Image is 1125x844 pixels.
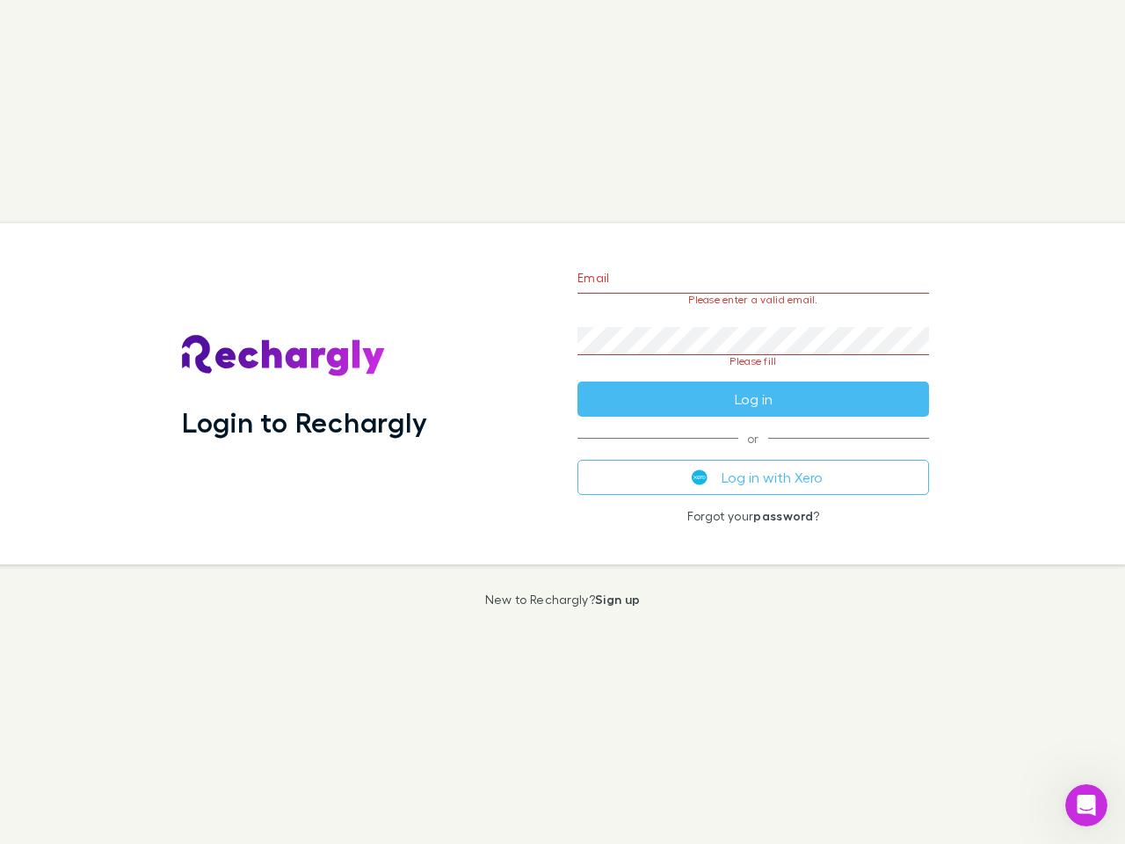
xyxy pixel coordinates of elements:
[485,593,641,607] p: New to Rechargly?
[577,460,929,495] button: Log in with Xero
[182,405,427,439] h1: Login to Rechargly
[182,335,386,377] img: Rechargly's Logo
[577,509,929,523] p: Forgot your ?
[577,355,929,367] p: Please fill
[692,469,708,485] img: Xero's logo
[577,382,929,417] button: Log in
[1065,784,1107,826] iframe: Intercom live chat
[753,508,813,523] a: password
[595,592,640,607] a: Sign up
[577,294,929,306] p: Please enter a valid email.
